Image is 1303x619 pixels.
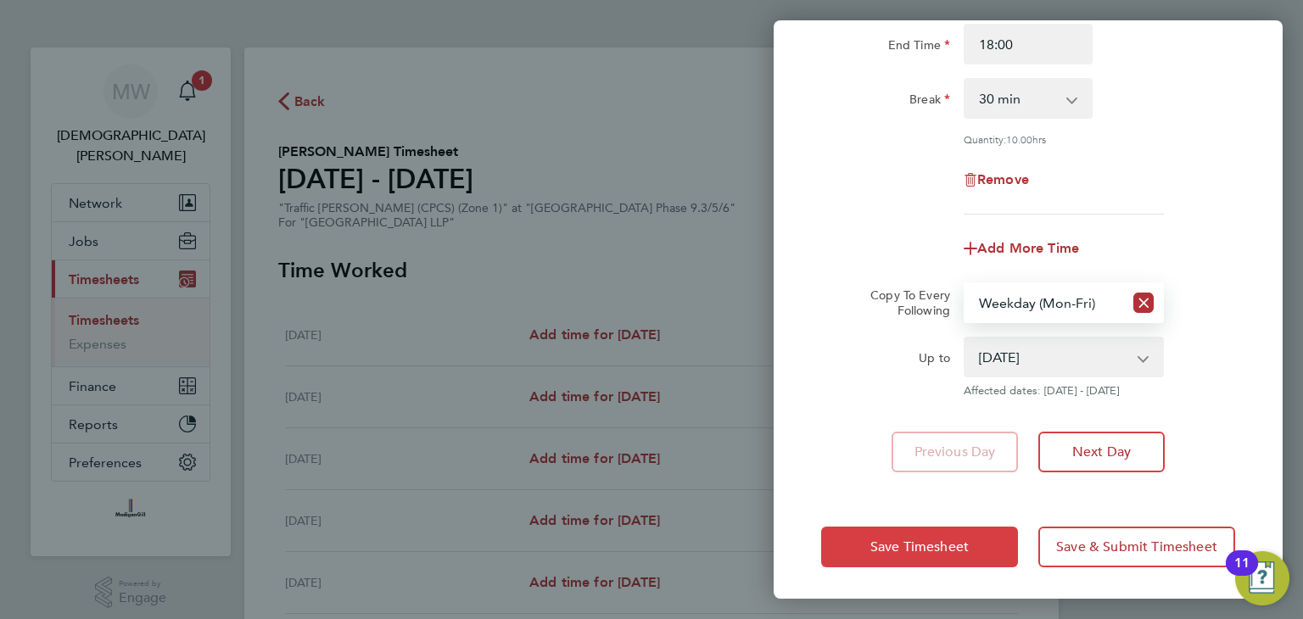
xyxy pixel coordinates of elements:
[1038,527,1235,567] button: Save & Submit Timesheet
[1133,284,1154,321] button: Reset selection
[1006,132,1032,146] span: 10.00
[964,24,1093,64] input: E.g. 18:00
[964,242,1079,255] button: Add More Time
[821,527,1018,567] button: Save Timesheet
[1235,551,1289,605] button: Open Resource Center, 11 new notifications
[977,171,1029,187] span: Remove
[977,240,1079,256] span: Add More Time
[1056,538,1217,555] span: Save & Submit Timesheet
[1038,432,1165,472] button: Next Day
[857,287,950,318] label: Copy To Every Following
[964,132,1164,146] div: Quantity: hrs
[888,37,950,58] label: End Time
[919,350,950,371] label: Up to
[870,538,969,555] span: Save Timesheet
[909,92,950,112] label: Break
[1072,443,1131,460] span: Next Day
[1234,563,1250,585] div: 11
[964,384,1164,398] span: Affected dates: [DATE] - [DATE]
[964,173,1029,187] button: Remove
